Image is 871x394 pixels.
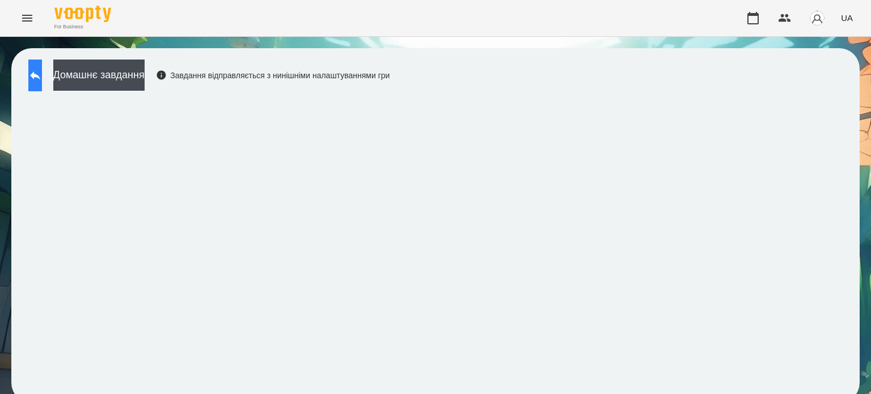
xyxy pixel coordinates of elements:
img: avatar_s.png [809,10,825,26]
span: UA [841,12,853,24]
img: Voopty Logo [54,6,111,22]
button: Menu [14,5,41,32]
button: Домашнє завдання [53,60,145,91]
div: Завдання відправляється з нинішніми налаштуваннями гри [156,70,390,81]
button: UA [836,7,857,28]
span: For Business [54,23,111,31]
